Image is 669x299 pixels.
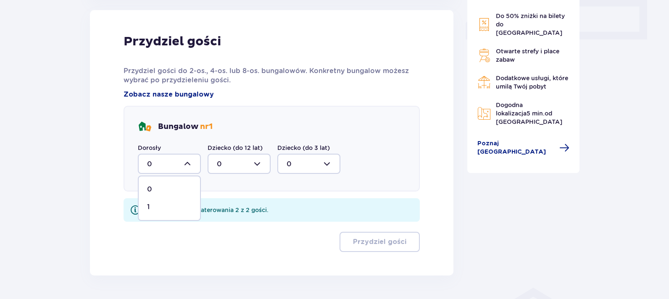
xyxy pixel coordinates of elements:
[138,120,151,134] img: bungalows Icon
[477,18,491,31] img: Discount Icon
[124,66,420,85] p: Przydziel gości do 2-os., 4-os. lub 8-os. bungalowów. Konkretny bungalow możesz wybrać po przydzi...
[158,122,213,132] p: Bungalow
[147,202,150,212] p: 1
[496,102,562,125] span: Dogodna lokalizacja od [GEOGRAPHIC_DATA]
[145,206,269,214] div: Pozostało do zakwaterowania 2 z 2 gości.
[477,139,570,156] a: Poznaj [GEOGRAPHIC_DATA]
[353,237,406,247] p: Przydziel gości
[340,232,420,252] button: Przydziel gości
[477,107,491,120] img: Map Icon
[124,90,214,99] a: Zobacz nasze bungalowy
[208,144,263,152] label: Dziecko (do 12 lat)
[147,185,152,194] p: 0
[496,13,565,36] span: Do 50% zniżki na bilety do [GEOGRAPHIC_DATA]
[477,139,555,156] span: Poznaj [GEOGRAPHIC_DATA]
[124,34,221,50] p: Przydziel gości
[496,75,568,90] span: Dodatkowe usługi, które umilą Twój pobyt
[477,76,491,89] img: Restaurant Icon
[496,48,559,63] span: Otwarte strefy i place zabaw
[200,122,213,131] span: nr 1
[138,144,161,152] label: Dorosły
[527,110,545,117] span: 5 min.
[277,144,330,152] label: Dziecko (do 3 lat)
[477,49,491,62] img: Grill Icon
